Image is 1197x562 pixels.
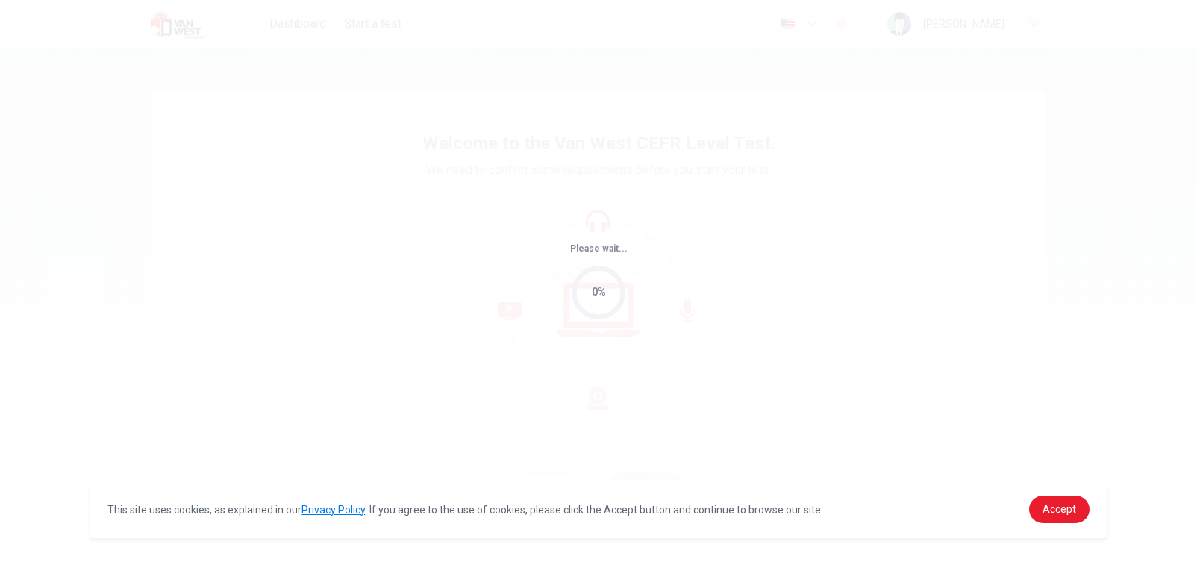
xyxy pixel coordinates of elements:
span: Accept [1043,503,1076,515]
a: dismiss cookie message [1029,496,1090,523]
span: This site uses cookies, as explained in our . If you agree to the use of cookies, please click th... [107,504,823,516]
span: Please wait... [570,243,628,254]
div: cookieconsent [90,481,1107,538]
div: 0% [592,284,606,301]
a: Privacy Policy [301,504,365,516]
